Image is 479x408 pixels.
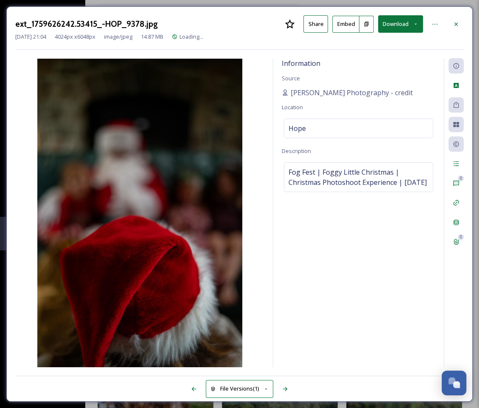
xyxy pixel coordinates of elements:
[458,176,464,181] div: 0
[15,59,264,367] img: 878f29e3-6721-4b19-8fee-b3ed299ee318.jpg
[378,15,423,33] button: Download
[289,123,306,133] span: Hope
[15,18,158,30] h3: ext_1759626242.53415_-HOP_9378.jpg
[282,74,300,82] span: Source
[303,15,328,33] button: Share
[141,33,163,41] span: 14.87 MB
[104,33,132,41] span: image/jpeg
[291,88,413,98] span: [PERSON_NAME] Photography - credit
[15,33,46,41] span: [DATE] 21:04
[55,33,95,41] span: 4024 px x 6048 px
[458,234,464,240] div: 0
[179,33,203,40] span: Loading...
[442,371,466,395] button: Open Chat
[332,16,359,33] button: Embed
[289,167,429,187] span: Fog Fest | Foggy Little Christmas | Christmas Photoshoot Experience | [DATE]
[282,103,303,111] span: Location
[206,380,274,397] button: File Versions(1)
[282,59,320,68] span: Information
[282,147,311,155] span: Description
